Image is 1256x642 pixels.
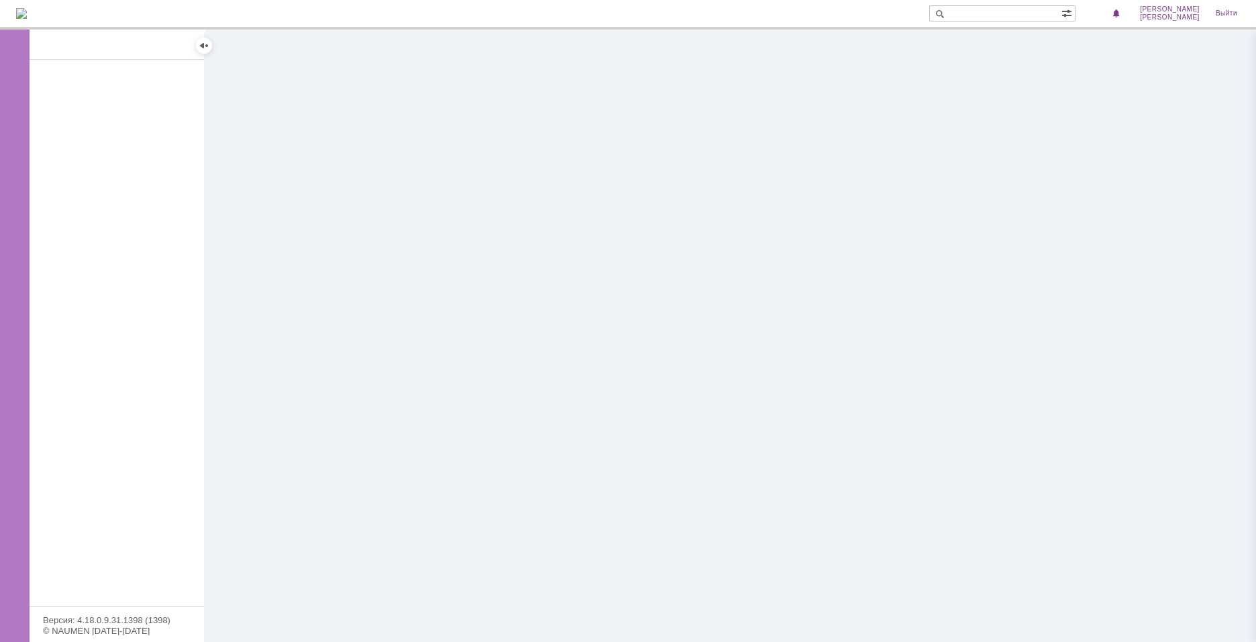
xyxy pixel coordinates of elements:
span: [PERSON_NAME] [1140,13,1200,21]
img: logo [16,8,27,19]
a: Перейти на домашнюю страницу [16,8,27,19]
div: Скрыть меню [196,38,212,54]
span: Расширенный поиск [1061,6,1075,19]
span: [PERSON_NAME] [1140,5,1200,13]
div: © NAUMEN [DATE]-[DATE] [43,627,191,635]
div: Версия: 4.18.0.9.31.1398 (1398) [43,616,191,625]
